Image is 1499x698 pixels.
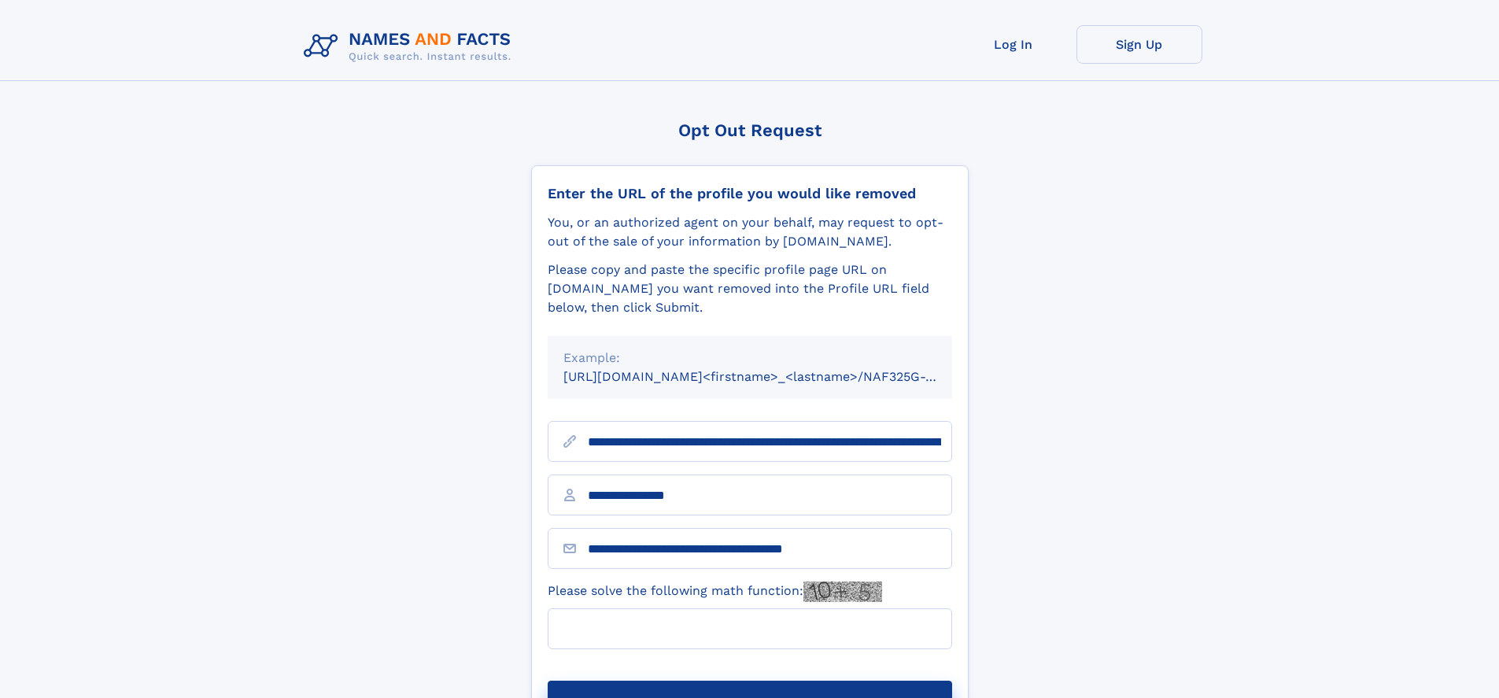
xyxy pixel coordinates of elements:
[563,369,982,384] small: [URL][DOMAIN_NAME]<firstname>_<lastname>/NAF325G-xxxxxxxx
[548,185,952,202] div: Enter the URL of the profile you would like removed
[1076,25,1202,64] a: Sign Up
[548,260,952,317] div: Please copy and paste the specific profile page URL on [DOMAIN_NAME] you want removed into the Pr...
[563,349,936,367] div: Example:
[548,213,952,251] div: You, or an authorized agent on your behalf, may request to opt-out of the sale of your informatio...
[531,120,969,140] div: Opt Out Request
[951,25,1076,64] a: Log In
[297,25,524,68] img: Logo Names and Facts
[548,582,882,602] label: Please solve the following math function:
